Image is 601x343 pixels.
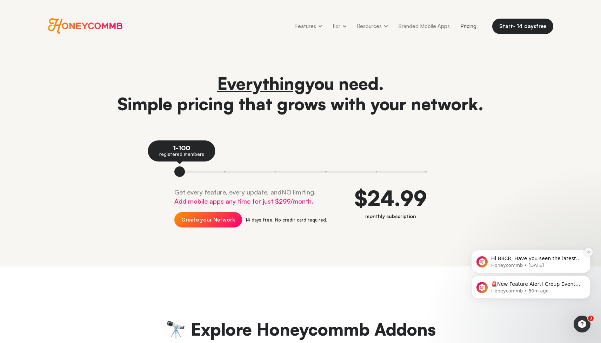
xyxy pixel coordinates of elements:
p: Get every feature, every update, and . [174,187,327,206]
span: 3 [588,316,594,321]
h1: Simple pricing that grows with your network. [48,73,553,114]
iframe: To enrich screen reader interactions, please activate Accessibility in Grammarly extension settings [461,209,601,314]
h2: 🔭 Explore Honeycommb Addons [48,319,553,339]
a: Create your Network [174,212,242,227]
u: Everything [217,73,305,94]
span: you need. [217,73,384,94]
a: Features [290,18,327,34]
span: - 14 days [513,23,536,29]
div: Honeycommb navigation [290,18,482,34]
div: 14 days free. No credit card required. [245,218,327,222]
span: Start [499,23,513,29]
a: For [327,18,352,34]
span: free [536,23,546,29]
a: Start- 14 daysfree [492,19,553,34]
span: Create your Network [181,217,235,223]
a: Go to Honeycommb homepage [48,18,123,34]
a: Branded Mobile Apps [393,18,455,34]
div: $24.99 [355,187,427,209]
iframe: Intercom live chat [574,316,590,332]
span: Honeycommb [48,18,123,34]
span: Add mobile apps any time for just $299/month. [174,197,313,205]
div: monthly subscription [355,187,427,224]
a: Resources [352,18,393,34]
a: Pricing [455,18,482,34]
u: NO limiting [281,188,314,196]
